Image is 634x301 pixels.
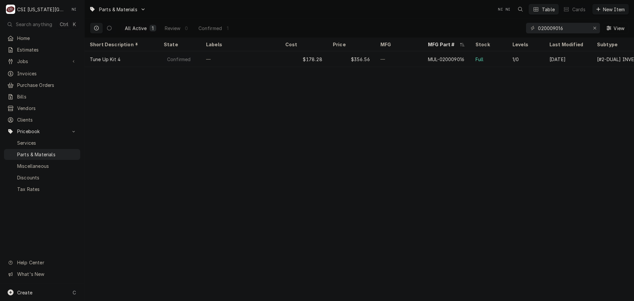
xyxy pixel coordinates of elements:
span: Create [17,290,32,295]
button: New Item [592,4,629,15]
div: $178.28 [280,51,328,67]
div: Nate Ingram's Avatar [69,5,79,14]
div: Full [475,56,484,63]
div: Cards [572,6,585,13]
div: Nate Ingram's Avatar [503,5,512,14]
a: Go to Help Center [4,257,80,268]
span: Estimates [17,46,77,53]
span: Jobs [17,58,67,65]
a: Miscellaneous [4,161,80,171]
span: C [73,289,76,296]
span: Purchase Orders [17,82,77,89]
button: Open search [515,4,526,15]
span: Services [17,139,77,146]
div: CSI [US_STATE][GEOGRAPHIC_DATA]. [17,6,66,13]
div: NI [503,5,512,14]
div: C [6,5,15,14]
button: View [603,23,629,33]
span: Invoices [17,70,77,77]
div: [DATE] [544,51,592,67]
div: 1 [151,25,155,32]
a: Parts & Materials [4,149,80,160]
div: MFG Part # [428,41,458,48]
a: Bills [4,91,80,102]
span: Discounts [17,174,77,181]
div: Price [333,41,369,48]
div: 1 [226,25,230,32]
a: Discounts [4,172,80,183]
div: CSI Kansas City.'s Avatar [6,5,15,14]
div: Nate Ingram's Avatar [496,5,505,14]
div: Short Description [90,41,152,48]
a: Tax Rates [4,184,80,195]
div: MUL-020009016 [428,56,464,63]
span: New Item [602,6,626,13]
a: Purchase Orders [4,80,80,91]
span: Parts & Materials [17,151,77,158]
span: Help Center [17,259,76,266]
span: View [612,25,626,32]
div: State [164,41,194,48]
div: Stock [475,41,501,48]
span: Home [17,35,77,42]
div: Confirmed [198,25,222,32]
button: Search anythingCtrlK [4,19,80,30]
span: Miscellaneous [17,163,77,169]
div: Review [165,25,181,32]
div: Table [542,6,555,13]
button: Erase input [589,23,600,33]
div: — [201,51,280,67]
div: NI [69,5,79,14]
span: Search anything [16,21,52,28]
span: Bills [17,93,77,100]
a: Go to Pricebook [4,126,80,137]
span: Parts & Materials [99,6,137,13]
div: MFG [380,41,416,48]
div: Levels [512,41,538,48]
div: Cost [285,41,321,48]
span: Clients [17,116,77,123]
a: Go to Parts & Materials [87,4,149,15]
div: $356.56 [328,51,375,67]
a: Clients [4,114,80,125]
span: Ctrl [60,21,68,28]
div: 1/0 [512,56,519,63]
a: Services [4,137,80,148]
span: Tax Rates [17,186,77,193]
a: Invoices [4,68,80,79]
div: Tune Up Kit 4 [90,56,121,63]
a: Estimates [4,44,80,55]
a: Go to What's New [4,269,80,280]
span: K [73,21,76,28]
a: Vendors [4,103,80,114]
div: Confirmed [166,56,191,63]
span: Pricebook [17,128,67,135]
div: Labels [206,41,275,48]
div: — [375,51,423,67]
div: Last Modified [549,41,585,48]
span: What's New [17,271,76,278]
input: Keyword search [538,23,587,33]
div: NI [496,5,505,14]
a: Go to Jobs [4,56,80,67]
a: Home [4,33,80,44]
span: Vendors [17,105,77,112]
div: 0 [185,25,189,32]
div: All Active [125,25,147,32]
